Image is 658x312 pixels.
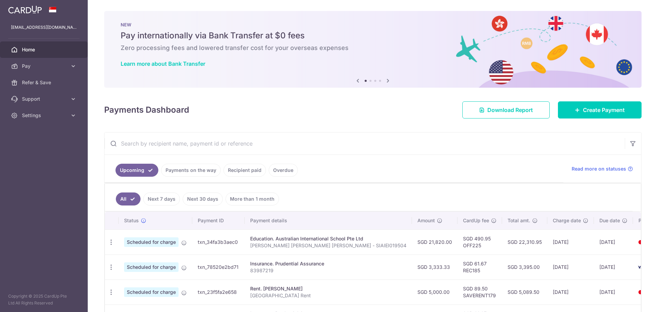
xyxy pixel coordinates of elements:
[462,101,550,118] a: Download Report
[458,254,502,279] td: SGD 61.67 REC185
[599,217,620,224] span: Due date
[121,22,625,27] p: NEW
[594,229,633,254] td: [DATE]
[8,5,42,14] img: CardUp
[508,217,530,224] span: Total amt.
[412,279,458,304] td: SGD 5,000.00
[594,279,633,304] td: [DATE]
[104,104,189,116] h4: Payments Dashboard
[223,164,266,177] a: Recipient paid
[502,229,547,254] td: SGD 22,310.95
[558,101,642,118] a: Create Payment
[116,192,141,205] a: All
[635,263,649,271] img: Bank Card
[124,217,139,224] span: Status
[105,133,625,154] input: Search by recipient name, payment id or reference
[226,192,279,205] a: More than 1 month
[250,285,406,292] div: Rent. [PERSON_NAME]
[269,164,298,177] a: Overdue
[22,63,67,70] span: Pay
[583,106,625,114] span: Create Payment
[458,279,502,304] td: SGD 89.50 SAVERENT179
[22,79,67,86] span: Refer & Save
[572,165,633,172] a: Read more on statuses
[547,229,594,254] td: [DATE]
[192,279,245,304] td: txn_23f5fa2e658
[614,291,651,309] iframe: Opens a widget where you can find more information
[458,229,502,254] td: SGD 490.95 OFF225
[245,212,412,229] th: Payment details
[250,235,406,242] div: Education. Australian International School Pte Ltd
[22,46,67,53] span: Home
[594,254,633,279] td: [DATE]
[547,279,594,304] td: [DATE]
[124,287,179,297] span: Scheduled for charge
[192,229,245,254] td: txn_34fa3b3aec0
[11,24,77,31] p: [EMAIL_ADDRESS][DOMAIN_NAME]
[412,229,458,254] td: SGD 21,820.00
[417,217,435,224] span: Amount
[124,262,179,272] span: Scheduled for charge
[250,260,406,267] div: Insurance. Prudential Assurance
[192,212,245,229] th: Payment ID
[572,165,626,172] span: Read more on statuses
[250,267,406,274] p: 83987219
[250,292,406,299] p: [GEOGRAPHIC_DATA] Rent
[104,11,642,88] img: Bank transfer banner
[183,192,223,205] a: Next 30 days
[121,44,625,52] h6: Zero processing fees and lowered transfer cost for your overseas expenses
[463,217,489,224] span: CardUp fee
[502,279,547,304] td: SGD 5,089.50
[553,217,581,224] span: Charge date
[192,254,245,279] td: txn_78520e2bd71
[143,192,180,205] a: Next 7 days
[547,254,594,279] td: [DATE]
[121,30,625,41] h5: Pay internationally via Bank Transfer at $0 fees
[121,60,205,67] a: Learn more about Bank Transfer
[635,238,649,246] img: Bank Card
[22,112,67,119] span: Settings
[487,106,533,114] span: Download Report
[124,237,179,247] span: Scheduled for charge
[22,96,67,102] span: Support
[412,254,458,279] td: SGD 3,333.33
[250,242,406,249] p: [PERSON_NAME] [PERSON_NAME] [PERSON_NAME] - SIAIEI019504
[502,254,547,279] td: SGD 3,395.00
[161,164,221,177] a: Payments on the way
[115,164,158,177] a: Upcoming
[635,288,649,296] img: Bank Card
